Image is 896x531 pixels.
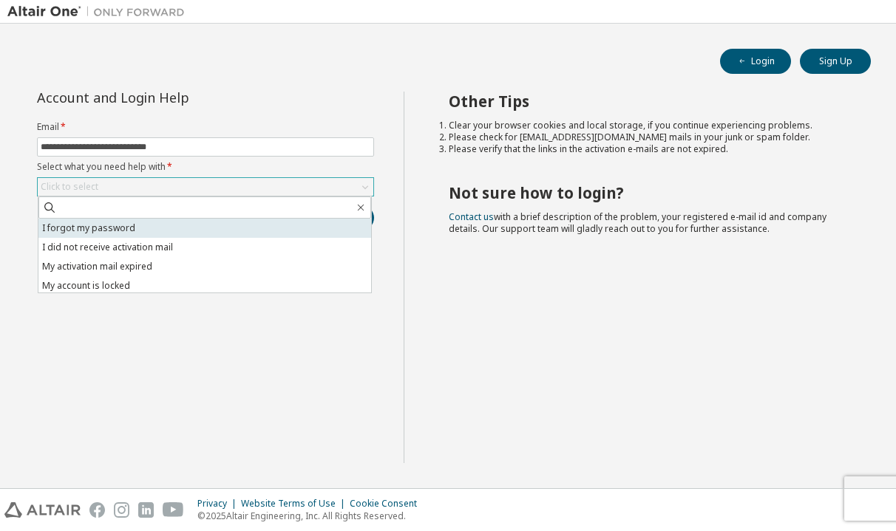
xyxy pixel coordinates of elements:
div: Privacy [197,498,241,510]
div: Click to select [38,178,373,196]
div: Website Terms of Use [241,498,350,510]
h2: Other Tips [449,92,845,111]
img: altair_logo.svg [4,502,81,518]
label: Select what you need help with [37,161,374,173]
div: Account and Login Help [37,92,307,103]
li: Please check for [EMAIL_ADDRESS][DOMAIN_NAME] mails in your junk or spam folder. [449,131,845,143]
li: Clear your browser cookies and local storage, if you continue experiencing problems. [449,120,845,131]
div: Click to select [41,181,98,193]
img: instagram.svg [114,502,129,518]
span: with a brief description of the problem, your registered e-mail id and company details. Our suppo... [449,210,827,235]
a: Contact us [449,210,494,223]
img: linkedin.svg [138,502,154,518]
button: Sign Up [800,49,871,74]
p: © 2025 Altair Engineering, Inc. All Rights Reserved. [197,510,426,522]
img: facebook.svg [89,502,105,518]
h2: Not sure how to login? [449,183,845,202]
button: Login [720,49,791,74]
li: I forgot my password [38,219,371,238]
label: Email [37,121,374,133]
div: Cookie Consent [350,498,426,510]
img: Altair One [7,4,192,19]
img: youtube.svg [163,502,184,518]
li: Please verify that the links in the activation e-mails are not expired. [449,143,845,155]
